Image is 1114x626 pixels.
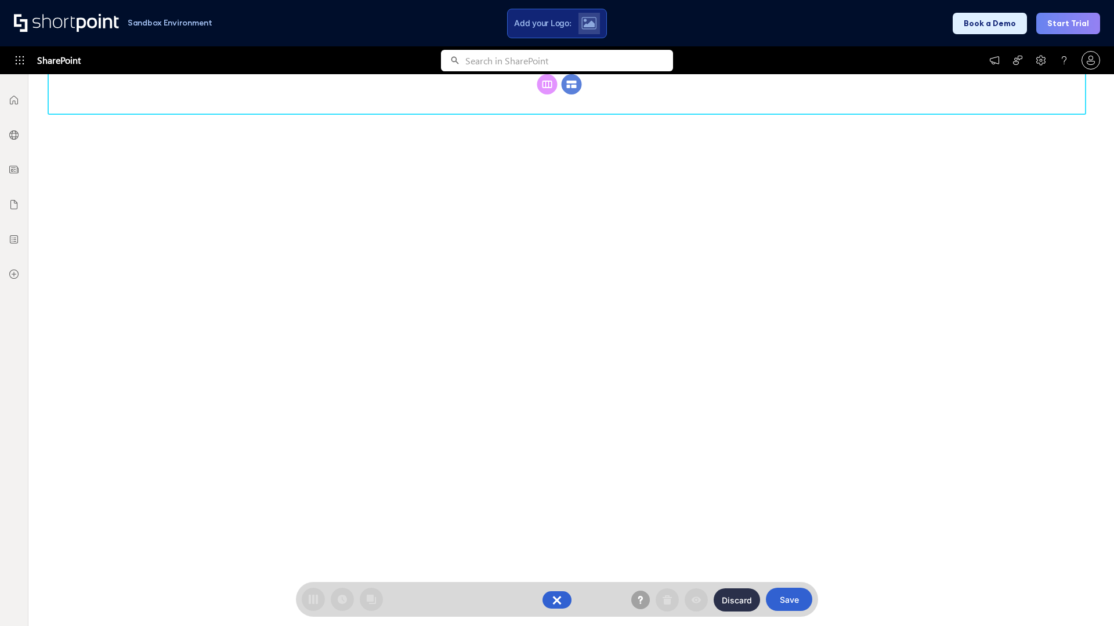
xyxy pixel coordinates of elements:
iframe: Chat Widget [1056,570,1114,626]
button: Save [766,588,812,611]
button: Book a Demo [953,13,1027,34]
h1: Sandbox Environment [128,20,212,26]
span: Add your Logo: [514,18,571,28]
button: Start Trial [1036,13,1100,34]
button: Discard [714,588,760,612]
input: Search in SharePoint [465,50,673,71]
img: Upload logo [581,17,596,30]
span: SharePoint [37,46,81,74]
